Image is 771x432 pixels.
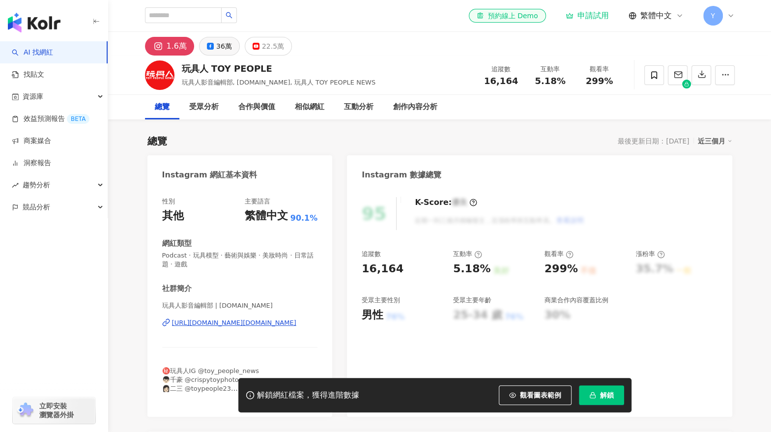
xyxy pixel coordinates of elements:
div: [URL][DOMAIN_NAME][DOMAIN_NAME] [172,318,296,327]
button: 22.5萬 [245,37,292,56]
span: 觀看圖表範例 [520,391,561,399]
div: 創作內容分析 [393,101,437,113]
div: 16,164 [362,261,403,277]
div: 互動率 [532,64,569,74]
div: Instagram 網紅基本資料 [162,170,257,180]
div: 繁體中文 [245,208,288,224]
span: 16,164 [484,76,518,86]
span: 玩具人影音編輯部 | [DOMAIN_NAME] [162,301,318,310]
img: KOL Avatar [145,60,174,90]
span: 玩具人影音編輯部, [DOMAIN_NAME], 玩具人 TOY PEOPLE NEWS [182,79,376,86]
div: 觀看率 [544,250,573,259]
div: 玩具人 TOY PEOPLE [182,62,376,75]
div: 1.6萬 [167,39,187,53]
div: 預約線上 Demo [477,11,538,21]
div: 總覽 [147,134,167,148]
div: 互動分析 [344,101,373,113]
div: 22.5萬 [262,39,284,53]
button: 36萬 [199,37,240,56]
div: 5.18% [453,261,490,277]
div: K-Score : [415,197,477,208]
div: 追蹤數 [483,64,520,74]
span: 5.18% [535,76,565,86]
span: search [226,12,232,19]
span: 競品分析 [23,196,50,218]
div: 36萬 [216,39,232,53]
div: 主要語言 [245,197,270,206]
a: 找貼文 [12,70,44,80]
div: 最後更新日期：[DATE] [618,137,689,145]
a: 效益預測報告BETA [12,114,89,124]
div: 299% [544,261,578,277]
div: 網紅類型 [162,238,192,249]
button: 1.6萬 [145,37,194,56]
div: 受眾主要性別 [362,296,400,305]
span: 繁體中文 [640,10,672,21]
div: 合作與價值 [238,101,275,113]
div: 受眾主要年齡 [453,296,491,305]
div: 商業合作內容覆蓋比例 [544,296,608,305]
button: 觀看圖表範例 [499,385,571,405]
div: 相似網紅 [295,101,324,113]
div: 解鎖網紅檔案，獲得進階數據 [257,390,359,401]
div: 總覽 [155,101,170,113]
span: 解鎖 [600,391,614,399]
span: Podcast · 玩具模型 · 藝術與娛樂 · 美妝時尚 · 日常話題 · 遊戲 [162,251,318,269]
div: 觀看率 [581,64,618,74]
a: chrome extension立即安裝 瀏覽器外掛 [13,397,95,424]
div: 性別 [162,197,175,206]
div: 受眾分析 [189,101,219,113]
a: 預約線上 Demo [469,9,545,23]
div: 漲粉率 [636,250,665,259]
span: Y [711,10,715,21]
span: 趨勢分析 [23,174,50,196]
span: 立即安裝 瀏覽器外掛 [39,402,74,419]
span: 299% [586,76,613,86]
a: searchAI 找網紅 [12,48,53,58]
span: 90.1% [290,213,318,224]
div: 社群簡介 [162,284,192,294]
a: 申請試用 [566,11,609,21]
span: 資源庫 [23,86,43,108]
div: 其他 [162,208,184,224]
button: 解鎖 [579,385,624,405]
div: 互動率 [453,250,482,259]
div: 近三個月 [698,135,732,147]
span: ㊙️玩具人IG @toy_people_news 👦🏻千豪 @crispytoyphoto 👩🏻二三 @toypeople23 👇🏻 TAMASHII EXHIBITION 2025 IN [G... [162,367,268,410]
div: Instagram 數據總覽 [362,170,441,180]
a: [URL][DOMAIN_NAME][DOMAIN_NAME] [162,318,318,327]
img: chrome extension [16,403,35,418]
div: 追蹤數 [362,250,381,259]
a: 商案媒合 [12,136,51,146]
span: rise [12,182,19,189]
a: 洞察報告 [12,158,51,168]
img: logo [8,13,60,32]
div: 男性 [362,308,383,323]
